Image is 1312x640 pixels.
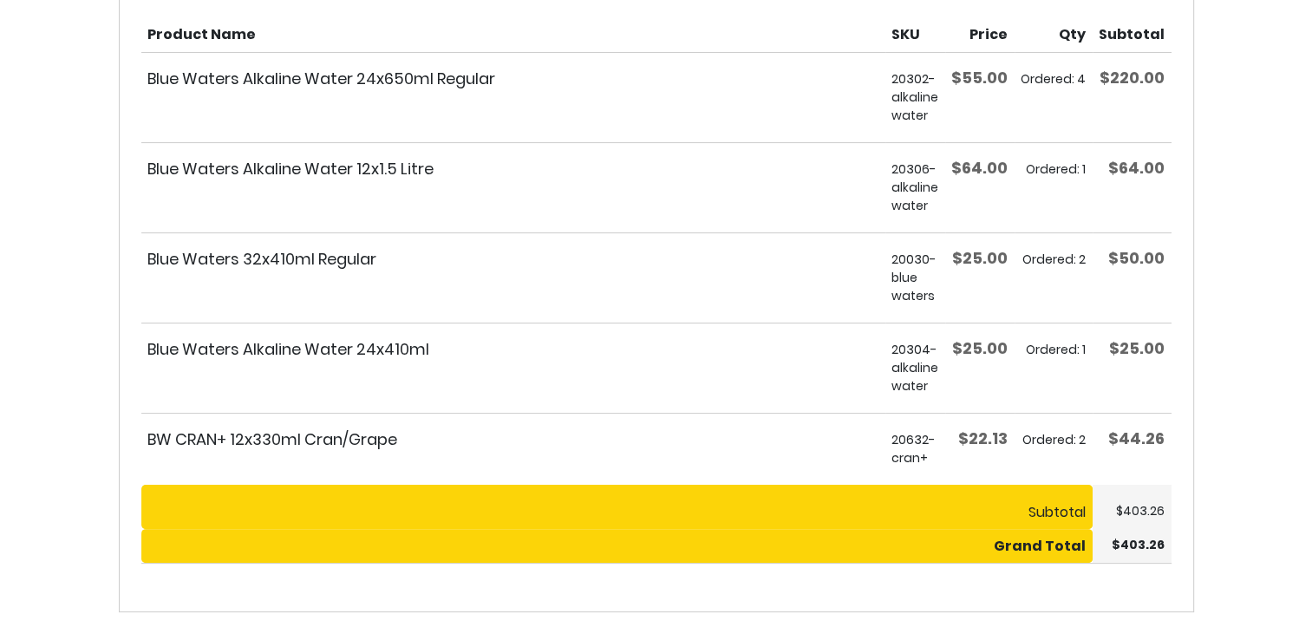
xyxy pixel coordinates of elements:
[1116,502,1165,519] span: $403.26
[1026,341,1082,358] span: Ordered
[1082,341,1086,358] span: 1
[952,247,1008,269] span: $25.00
[885,413,945,485] td: 20632-cran+
[885,10,945,52] th: SKU
[1079,431,1086,448] span: 2
[1026,160,1082,178] span: Ordered
[1100,67,1165,88] span: $220.00
[141,485,1093,530] th: Subtotal
[1079,251,1086,268] span: 2
[1082,160,1086,178] span: 1
[951,157,1008,179] span: $64.00
[885,323,945,413] td: 20304-alkaline water
[1108,157,1165,179] span: $64.00
[147,337,878,361] strong: Blue Waters Alkaline Water 24x410ml
[885,53,945,143] td: 20302-alkaline water
[1109,337,1165,359] span: $25.00
[1108,247,1165,269] span: $50.00
[147,428,878,451] strong: BW CRAN+ 12x330ml Cran/Grape
[952,337,1008,359] span: $25.00
[994,536,1086,556] strong: Grand Total
[147,157,878,180] strong: Blue Waters Alkaline Water 12x1.5 Litre
[141,10,885,52] th: Product Name
[951,67,1008,88] span: $55.00
[945,10,1015,52] th: Price
[1022,251,1079,268] span: Ordered
[1021,70,1077,88] span: Ordered
[1022,431,1079,448] span: Ordered
[885,142,945,232] td: 20306-alkaline water
[147,247,878,271] strong: Blue Waters 32x410ml Regular
[958,428,1008,449] span: $22.13
[1093,10,1172,52] th: Subtotal
[1108,428,1165,449] span: $44.26
[1015,10,1093,52] th: Qty
[885,232,945,323] td: 20030-blue waters
[1112,536,1165,553] span: $403.26
[1077,70,1086,88] span: 4
[147,67,878,90] strong: Blue Waters Alkaline Water 24x650ml Regular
